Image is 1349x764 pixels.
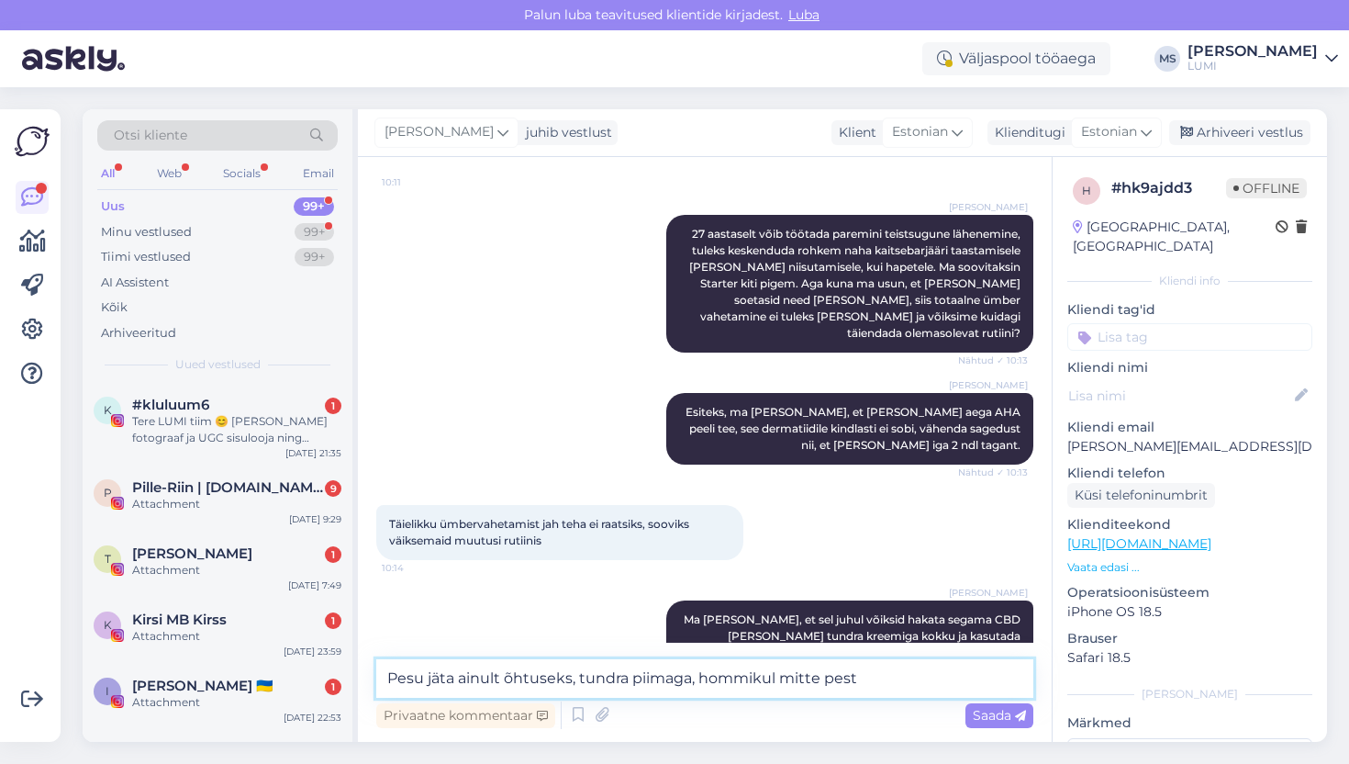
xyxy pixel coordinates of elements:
div: 99+ [294,197,334,216]
div: # hk9ajdd3 [1111,177,1226,199]
div: Web [153,162,185,185]
div: Uus [101,197,125,216]
p: iPhone OS 18.5 [1067,602,1312,622]
span: Nähtud ✓ 10:13 [958,354,1028,367]
span: [PERSON_NAME] [949,378,1028,392]
div: [GEOGRAPHIC_DATA], [GEOGRAPHIC_DATA] [1073,218,1276,256]
p: Operatsioonisüsteem [1067,583,1312,602]
p: Safari 18.5 [1067,648,1312,668]
div: juhib vestlust [518,123,612,142]
span: Otsi kliente [114,126,187,145]
div: [PERSON_NAME] [1067,686,1312,702]
span: Ma [PERSON_NAME], et sel juhul võiksid hakata segama CBD [PERSON_NAME] tundra kreemiga kokku ja k... [684,612,1023,659]
span: Nähtud ✓ 10:13 [958,466,1028,479]
span: [PERSON_NAME] [949,200,1028,214]
div: Minu vestlused [101,223,192,242]
div: MS [1154,46,1180,72]
span: K [104,618,112,632]
div: Kliendi info [1067,273,1312,289]
span: Estonian [892,122,948,142]
span: #kluluum6 [132,397,209,413]
div: Attachment [132,562,341,579]
p: Vaata edasi ... [1067,559,1312,576]
div: [PERSON_NAME] [1187,44,1318,59]
span: Esiteks, ma [PERSON_NAME], et [PERSON_NAME] aega AHA peeli tee, see dermatiidile kindlasti ei sob... [686,405,1023,452]
div: [DATE] 9:29 [289,512,341,526]
img: Askly Logo [15,124,50,159]
span: 27 aastaselt võib töötada paremini teistsugune lähenemine, tuleks keskenduda rohkem naha kaitseba... [689,227,1023,340]
div: Attachment [132,628,341,645]
div: Kõik [101,298,128,317]
div: Arhiveeri vestlus [1169,120,1310,145]
div: 1 [325,612,341,629]
input: Lisa nimi [1068,386,1291,406]
div: Klient [831,123,876,142]
div: 9 [325,480,341,497]
div: All [97,162,118,185]
span: T [105,552,111,566]
div: Attachment [132,694,341,711]
a: [URL][DOMAIN_NAME] [1067,535,1211,552]
div: 99+ [295,223,334,242]
span: Täielikku ümbervahetamist jah teha ei raatsiks, sooviks väiksemaid muutusi rutiinis [389,517,692,547]
p: [PERSON_NAME][EMAIL_ADDRESS][DOMAIN_NAME] [1067,437,1312,456]
div: Privaatne kommentaar [376,703,555,728]
input: Lisa tag [1067,323,1312,351]
span: Offline [1226,178,1307,198]
div: Email [299,162,338,185]
span: I [106,684,109,698]
span: [PERSON_NAME] [385,122,494,142]
p: Brauser [1067,629,1312,648]
div: [DATE] 7:49 [288,579,341,592]
span: 10:11 [382,175,451,189]
span: Ingrid Mugu 🇺🇦 [132,678,273,694]
div: Tiimi vestlused [101,248,191,266]
span: Uued vestlused [175,356,261,373]
span: [PERSON_NAME] [949,586,1028,600]
div: Arhiveeritud [101,324,176,343]
p: Märkmed [1067,713,1312,733]
p: Kliendi nimi [1067,358,1312,377]
div: [DATE] 22:53 [284,711,341,725]
div: LUMI [1187,59,1318,73]
div: 1 [325,679,341,695]
span: k [104,403,112,417]
div: Küsi telefoninumbrit [1067,483,1215,508]
span: Pille-Riin | treenerpilleriin.ee [132,479,323,496]
span: Kirsi MB Kirss [132,612,227,628]
div: Klienditugi [987,123,1065,142]
div: 1 [325,398,341,414]
div: 99+ [295,248,334,266]
a: [PERSON_NAME]LUMI [1187,44,1338,73]
span: Taimi Aava [132,545,252,562]
div: AI Assistent [101,274,169,292]
div: Väljaspool tööaega [922,42,1110,75]
span: Estonian [1081,122,1137,142]
div: Tere LUMI tiim 😊 [PERSON_NAME] fotograaf ja UGC sisulooja ning pakuks teile foto ja video loomist... [132,413,341,446]
span: Luba [783,6,825,23]
textarea: Pesu jäta ainult õhtuseks, tundra piimaga, hommikul mitte pes [376,659,1033,698]
div: 1 [325,546,341,563]
p: Kliendi tag'id [1067,300,1312,320]
div: [DATE] 21:35 [285,446,341,460]
p: Klienditeekond [1067,515,1312,534]
span: P [104,486,112,500]
span: 10:14 [382,561,451,575]
span: Saada [973,707,1026,724]
div: Attachment [132,496,341,512]
div: [DATE] 23:59 [284,645,341,658]
p: Kliendi telefon [1067,464,1312,483]
span: h [1082,184,1091,197]
div: Socials [219,162,264,185]
p: Kliendi email [1067,418,1312,437]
